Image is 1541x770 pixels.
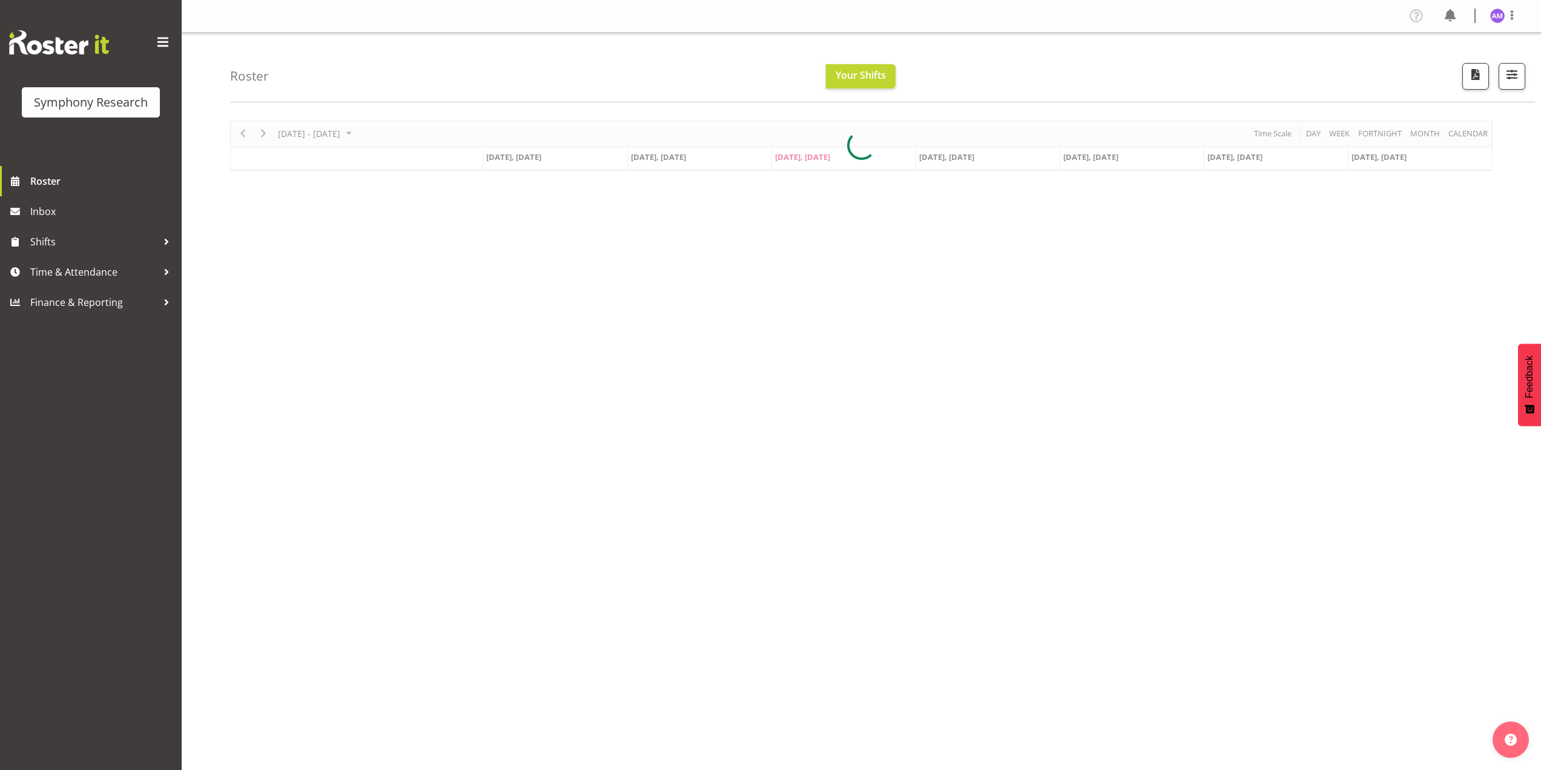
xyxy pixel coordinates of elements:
[30,172,176,190] span: Roster
[826,64,896,88] button: Your Shifts
[34,93,148,111] div: Symphony Research
[30,293,157,311] span: Finance & Reporting
[30,202,176,221] span: Inbox
[1490,8,1505,23] img: amal-makan1835.jpg
[9,30,109,55] img: Rosterit website logo
[30,263,157,281] span: Time & Attendance
[1505,734,1517,746] img: help-xxl-2.png
[836,68,886,82] span: Your Shifts
[30,233,157,251] span: Shifts
[1518,344,1541,426] button: Feedback - Show survey
[230,69,269,83] h4: Roster
[1462,63,1489,90] button: Download a PDF of the roster according to the set date range.
[1499,63,1525,90] button: Filter Shifts
[1524,356,1535,398] span: Feedback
